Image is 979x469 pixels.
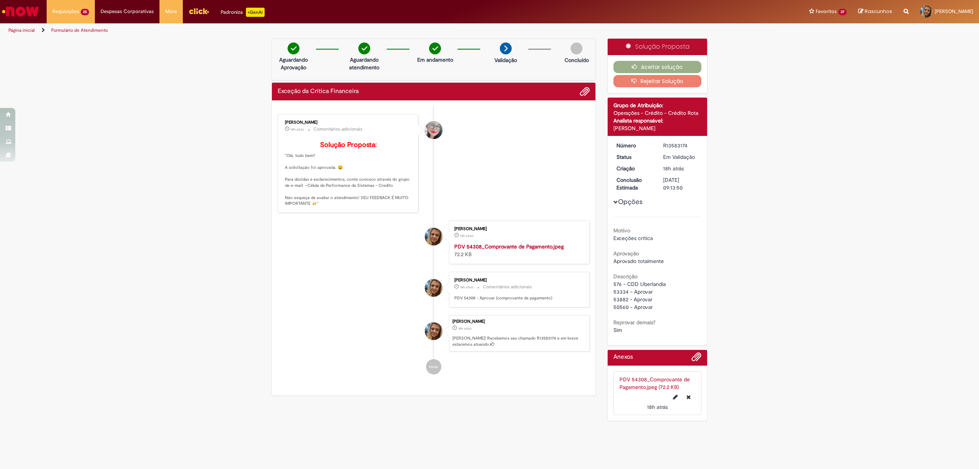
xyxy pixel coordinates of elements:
[417,56,453,64] p: Em andamento
[608,39,707,55] div: Solução Proposta
[425,228,442,245] div: Bianca Morais Alves
[278,315,590,352] li: Bianca Morais Alves
[613,327,622,333] span: Sim
[663,165,684,172] span: 18h atrás
[52,8,79,15] span: Requisições
[613,281,666,310] span: 576 - CDD Uberlandia 53334 - Aprovar 53882 - Aprovar 50560 - Aprovar
[620,376,696,391] img: PDV 54308_Comprovante de Pagamento.jpeg
[221,8,265,17] div: Padroniza
[425,279,442,297] div: Bianca Morais Alves
[454,243,582,258] div: 72.2 KB
[454,243,564,250] a: PDV 54308_Comprovante de Pagamento.jpeg
[647,419,668,426] time: 30/09/2025 17:18:34
[8,27,35,33] a: Página inicial
[278,88,359,95] h2: Exceção da Crítica Financeira Histórico de tíquete
[483,284,532,290] small: Comentários adicionais
[454,278,582,283] div: [PERSON_NAME]
[1,4,40,19] img: ServiceNow
[358,42,370,54] img: check-circle-green.png
[189,5,209,17] img: click_logo_yellow_360x200.png
[494,56,517,64] p: Validação
[81,9,89,15] span: 25
[613,354,633,361] h2: Anexos
[425,322,442,340] div: Bianca Morais Alves
[291,127,304,132] span: 18h atrás
[613,101,702,109] div: Grupo de Atribuição:
[291,127,304,132] time: 30/09/2025 17:25:09
[314,126,363,132] small: Comentários adicionais
[275,56,312,71] p: Aguardando Aprovação
[613,124,702,132] div: [PERSON_NAME]
[6,23,647,38] ul: Trilhas de página
[858,8,892,15] a: Rascunhos
[816,8,837,15] span: Favoritos
[165,8,177,15] span: More
[611,165,658,172] dt: Criação
[500,42,512,54] img: arrow-next.png
[663,165,684,172] time: 30/09/2025 17:13:46
[564,56,589,64] p: Concluído
[613,258,664,265] span: Aprovado totalmente
[460,234,473,238] time: 30/09/2025 17:18:34
[613,235,653,242] span: Exceções crítica
[285,120,412,125] div: [PERSON_NAME]
[935,8,973,15] span: [PERSON_NAME]
[429,42,441,54] img: check-circle-green.png
[613,227,630,234] b: Motivo
[580,87,590,96] button: Adicionar anexos
[613,75,702,87] button: Rejeitar Solução
[682,406,695,418] button: Excluir PDV 54308_Comprovante de Pagamento.jpeg
[452,335,585,347] p: [PERSON_NAME]! Recebemos seu chamado R13583174 e em breve estaremos atuando.
[613,273,637,280] b: Descrição
[613,109,702,117] div: Operações - Crédito - Crédito Rota
[460,285,473,289] time: 30/09/2025 17:18:20
[51,27,108,33] a: Formulário de Atendimento
[320,141,377,149] b: Solução Proposta:
[663,153,699,161] div: Em Validação
[246,8,265,17] p: +GenAi
[288,42,299,54] img: check-circle-green.png
[620,391,690,406] a: PDV 54308_Comprovante de Pagamento.jpeg (72.2 KB)
[611,176,658,191] dt: Conclusão Estimada
[458,326,472,331] span: 18h atrás
[647,419,668,426] span: 18h atrás
[663,142,699,149] div: R13583174
[663,165,699,172] div: 30/09/2025 17:13:46
[285,141,412,207] p: "Olá, tudo bem? A solicitação foi aprovada. 😀 Para dúvidas e esclarecimentos, conte conosco atrav...
[611,153,658,161] dt: Status
[865,8,892,15] span: Rascunhos
[452,319,585,324] div: [PERSON_NAME]
[454,295,582,301] p: PDV 54308 - Aprovar (comprovante de pagamento)
[663,176,699,191] div: [DATE] 09:13:50
[460,285,473,289] span: 18h atrás
[101,8,154,15] span: Despesas Corporativas
[613,117,702,124] div: Analista responsável:
[611,142,658,149] dt: Número
[613,250,639,257] b: Aprovação
[838,9,847,15] span: 37
[613,319,655,326] b: Reprovar demais?
[691,352,701,366] button: Adicionar anexos
[278,106,590,382] ul: Histórico de tíquete
[668,406,682,418] button: Editar nome de arquivo PDV 54308_Comprovante de Pagamento.jpeg
[613,61,702,73] button: Aceitar solução
[454,227,582,231] div: [PERSON_NAME]
[425,121,442,139] div: Franciele Fernanda Melo dos Santos
[346,56,383,71] p: Aguardando atendimento
[458,326,472,331] time: 30/09/2025 17:13:46
[460,234,473,238] span: 18h atrás
[571,42,582,54] img: img-circle-grey.png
